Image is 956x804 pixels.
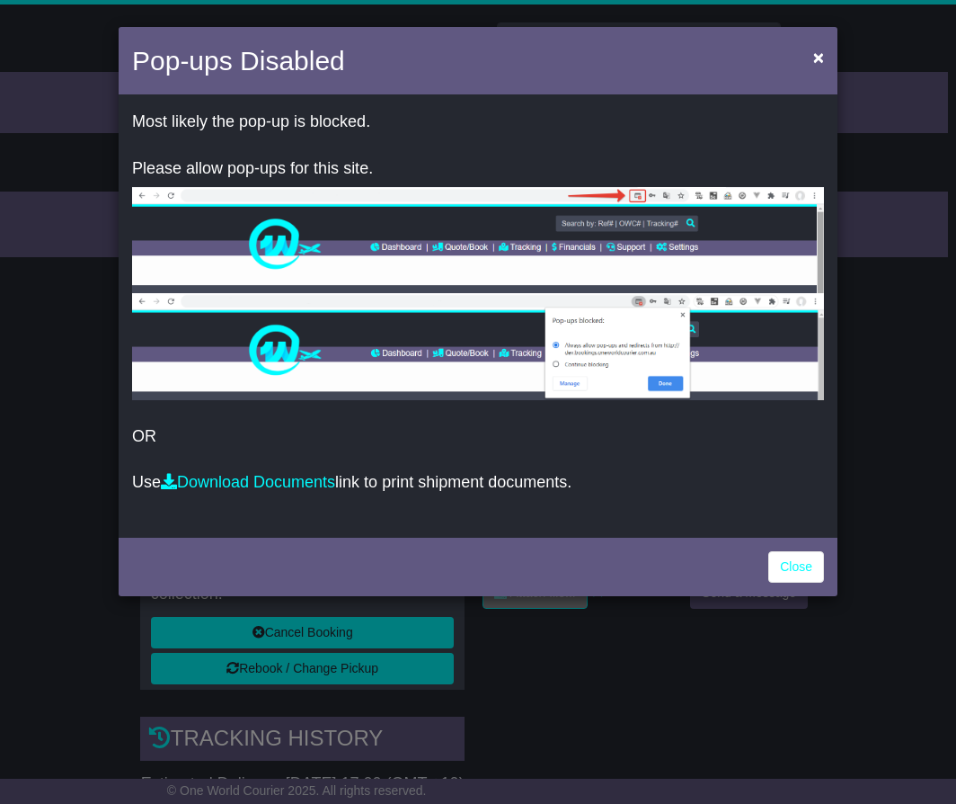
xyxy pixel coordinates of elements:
a: Close [768,551,824,583]
p: Most likely the pop-up is blocked. [132,112,824,132]
div: OR [119,99,837,533]
a: Download Documents [161,473,335,491]
button: Close [804,39,833,76]
p: Use link to print shipment documents. [132,473,824,493]
p: Please allow pop-ups for this site. [132,159,824,179]
img: allow-popup-1.png [132,187,824,293]
h4: Pop-ups Disabled [132,40,345,81]
img: allow-popup-2.png [132,293,824,400]
span: × [813,47,824,67]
